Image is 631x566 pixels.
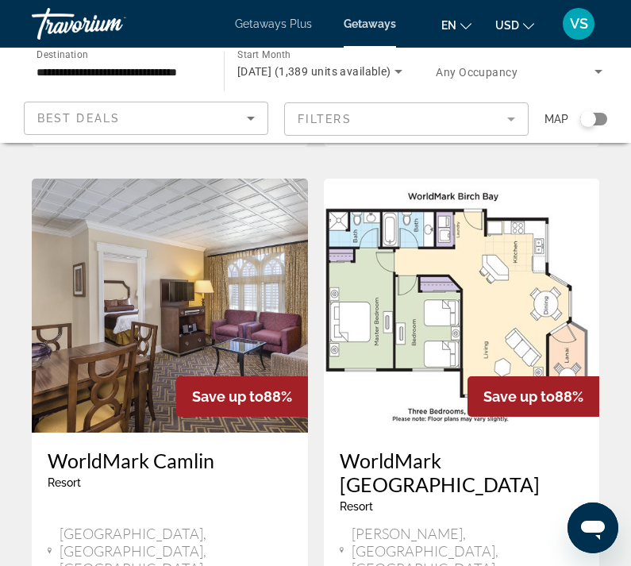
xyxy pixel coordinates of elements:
span: Map [544,108,568,130]
span: Best Deals [37,112,120,125]
span: Save up to [483,388,555,405]
span: Any Occupancy [436,66,517,79]
div: 88% [467,376,599,417]
div: 88% [176,376,308,417]
span: Destination [37,48,88,60]
span: Save up to [192,388,264,405]
span: Resort [340,500,373,513]
span: [DATE] (1,389 units available) [237,65,391,78]
span: USD [495,19,519,32]
iframe: Button to launch messaging window [568,502,618,553]
mat-select: Sort by [37,109,255,128]
button: Filter [284,102,529,137]
img: 3873F01L.jpg [324,179,600,433]
span: VS [570,16,588,32]
a: WorldMark Camlin [48,449,292,472]
button: Change currency [495,13,534,37]
a: Getaways Plus [235,17,312,30]
a: Travorium [32,3,190,44]
span: Resort [48,476,81,489]
button: Change language [441,13,471,37]
a: WorldMark [GEOGRAPHIC_DATA] [340,449,584,496]
span: Start Month [237,49,290,60]
button: User Menu [558,7,599,40]
span: en [441,19,456,32]
img: 7731I01X.jpg [32,179,308,433]
a: Getaways [344,17,396,30]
